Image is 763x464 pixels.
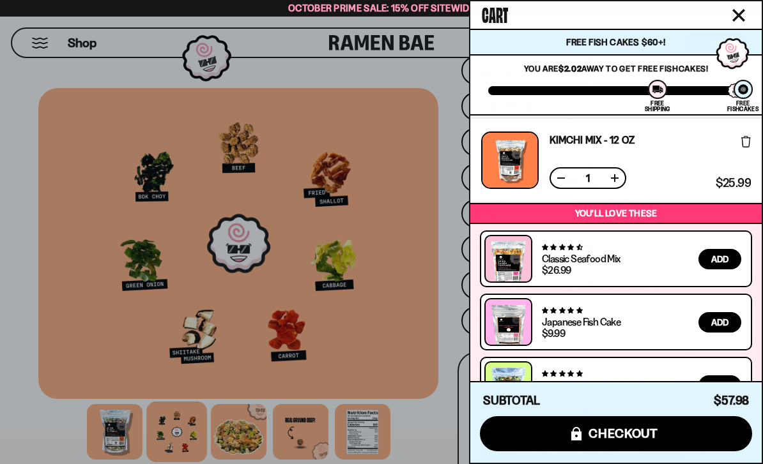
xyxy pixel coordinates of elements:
div: Free Fishcakes [727,100,759,112]
a: No Fungus Among Us Mix [542,378,643,391]
span: Free Fish Cakes $60+! [566,36,665,48]
span: 1 [578,173,598,183]
span: Add [711,318,728,327]
button: checkout [480,416,752,451]
span: 4.77 stars [542,306,582,315]
button: Close cart [729,6,748,25]
span: 4.68 stars [542,243,582,251]
h4: Subtotal [483,394,540,407]
span: October Prime Sale: 15% off Sitewide [288,2,475,14]
button: Add [698,312,741,333]
div: $26.99 [542,265,571,275]
span: Add [711,255,728,264]
button: Add [698,375,741,396]
span: Cart [482,1,508,26]
strong: $2.02 [559,63,582,73]
p: You are away to get Free Fishcakes! [488,63,744,73]
span: 4.82 stars [542,370,582,378]
a: Kimchi Mix - 12 OZ [550,135,635,145]
div: Free Shipping [645,100,670,112]
a: Classic Seafood Mix [542,252,620,265]
div: $9.99 [542,328,565,338]
span: $57.98 [714,393,749,408]
button: Add [698,249,741,269]
p: You’ll love these [474,207,759,220]
a: Japanese Fish Cake [542,315,620,328]
span: $25.99 [716,177,751,189]
span: checkout [589,426,658,440]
